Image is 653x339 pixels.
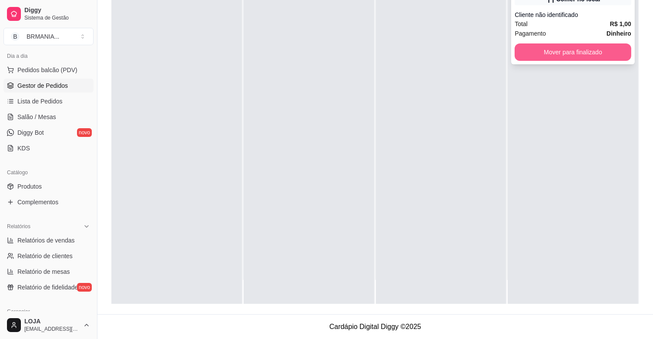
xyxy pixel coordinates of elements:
[515,43,631,61] button: Mover para finalizado
[3,63,94,77] button: Pedidos balcão (PDV)
[17,97,63,106] span: Lista de Pedidos
[17,66,77,74] span: Pedidos balcão (PDV)
[17,81,68,90] span: Gestor de Pedidos
[3,233,94,247] a: Relatórios de vendas
[3,94,94,108] a: Lista de Pedidos
[3,49,94,63] div: Dia a dia
[24,14,90,21] span: Sistema de Gestão
[17,128,44,137] span: Diggy Bot
[3,110,94,124] a: Salão / Mesas
[3,265,94,279] a: Relatório de mesas
[515,29,546,38] span: Pagamento
[17,267,70,276] span: Relatório de mesas
[3,305,94,319] div: Gerenciar
[3,79,94,93] a: Gestor de Pedidos
[3,28,94,45] button: Select a team
[606,30,631,37] strong: Dinheiro
[97,314,653,339] footer: Cardápio Digital Diggy © 2025
[515,19,528,29] span: Total
[610,20,631,27] strong: R$ 1,00
[17,113,56,121] span: Salão / Mesas
[27,32,59,41] div: BRMANIA ...
[17,144,30,153] span: KDS
[3,315,94,336] button: LOJA[EMAIL_ADDRESS][DOMAIN_NAME]
[24,7,90,14] span: Diggy
[17,252,73,260] span: Relatório de clientes
[3,126,94,140] a: Diggy Botnovo
[17,236,75,245] span: Relatórios de vendas
[3,249,94,263] a: Relatório de clientes
[17,283,78,292] span: Relatório de fidelidade
[24,318,80,326] span: LOJA
[17,182,42,191] span: Produtos
[3,3,94,24] a: DiggySistema de Gestão
[3,141,94,155] a: KDS
[3,280,94,294] a: Relatório de fidelidadenovo
[3,166,94,179] div: Catálogo
[7,223,30,230] span: Relatórios
[3,195,94,209] a: Complementos
[11,32,20,41] span: B
[17,198,58,206] span: Complementos
[515,10,631,19] div: Cliente não identificado
[24,326,80,332] span: [EMAIL_ADDRESS][DOMAIN_NAME]
[3,179,94,193] a: Produtos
